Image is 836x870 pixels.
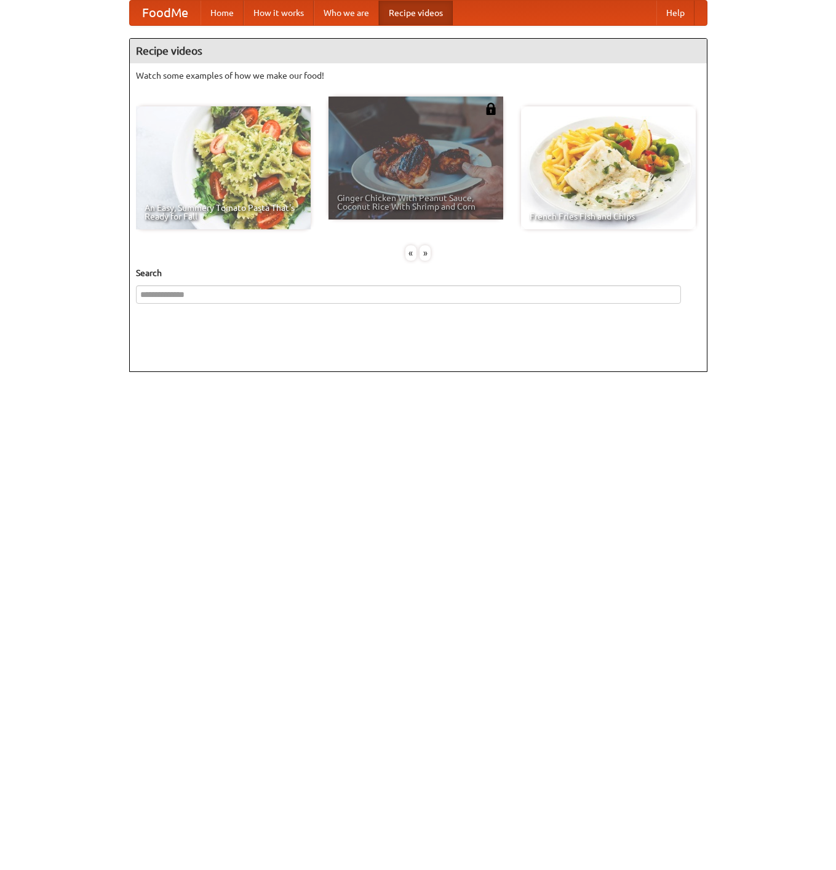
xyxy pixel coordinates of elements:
a: FoodMe [130,1,201,25]
h4: Recipe videos [130,39,707,63]
a: How it works [244,1,314,25]
p: Watch some examples of how we make our food! [136,69,701,82]
h5: Search [136,267,701,279]
div: » [420,245,431,261]
span: An Easy, Summery Tomato Pasta That's Ready for Fall [145,204,302,221]
a: Home [201,1,244,25]
a: Help [656,1,695,25]
img: 483408.png [485,103,497,115]
a: Recipe videos [379,1,453,25]
div: « [405,245,416,261]
a: An Easy, Summery Tomato Pasta That's Ready for Fall [136,106,311,229]
a: Who we are [314,1,379,25]
a: French Fries Fish and Chips [521,106,696,229]
span: French Fries Fish and Chips [530,212,687,221]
